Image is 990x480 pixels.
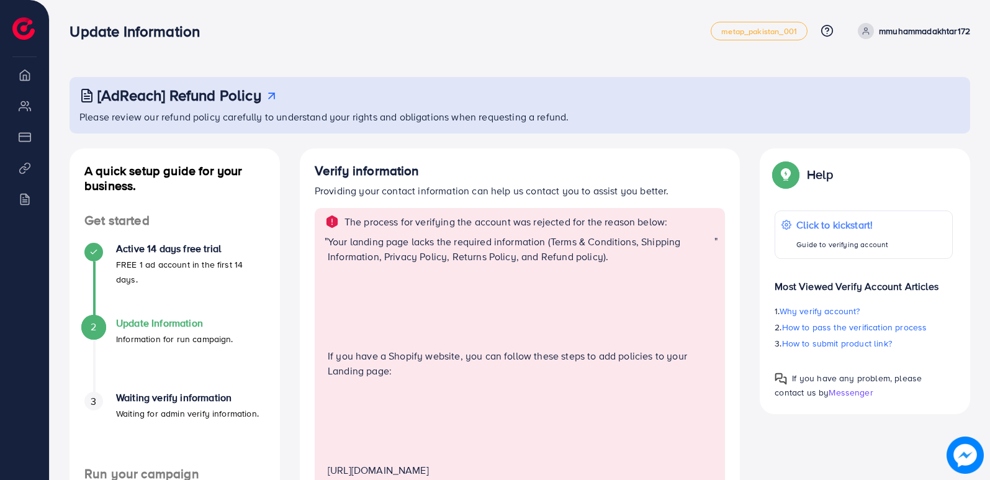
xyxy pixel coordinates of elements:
[116,406,259,421] p: Waiting for admin verify information.
[70,392,280,466] li: Waiting verify information
[116,243,265,255] h4: Active 14 days free trial
[879,24,970,38] p: mmuhammadakhtar172
[12,17,35,40] img: logo
[775,373,787,385] img: Popup guide
[711,22,808,40] a: metap_pakistan_001
[775,304,953,319] p: 1.
[807,167,833,182] p: Help
[328,463,714,478] p: [URL][DOMAIN_NAME]
[853,23,970,39] a: mmuhammadakhtar172
[91,394,96,409] span: 3
[70,22,210,40] h3: Update Information
[947,437,984,474] img: image
[315,163,726,179] h4: Verify information
[91,320,96,334] span: 2
[116,257,265,287] p: FREE 1 ad account in the first 14 days.
[782,321,927,333] span: How to pass the verification process
[775,269,953,294] p: Most Viewed Verify Account Articles
[79,109,963,124] p: Please review our refund policy carefully to understand your rights and obligations when requesti...
[775,320,953,335] p: 2.
[328,348,714,378] p: If you have a Shopify website, you can follow these steps to add policies to your Landing page:
[775,372,922,399] span: If you have any problem, please contact us by
[325,214,340,229] img: alert
[116,332,233,346] p: Information for run campaign.
[344,214,668,229] p: The process for verifying the account was rejected for the reason below:
[116,392,259,404] h4: Waiting verify information
[796,217,888,232] p: Click to kickstart!
[721,27,797,35] span: metap_pakistan_001
[775,163,797,186] img: Popup guide
[780,305,860,317] span: Why verify account?
[116,317,233,329] h4: Update Information
[315,183,726,198] p: Providing your contact information can help us contact you to assist you better.
[328,234,714,264] p: Your landing page lacks the required information (Terms & Conditions, Shipping Information, Priva...
[782,337,892,350] span: How to submit product link?
[97,86,261,104] h3: [AdReach] Refund Policy
[829,386,873,399] span: Messenger
[70,243,280,317] li: Active 14 days free trial
[775,336,953,351] p: 3.
[70,317,280,392] li: Update Information
[70,213,280,229] h4: Get started
[796,237,888,252] p: Guide to verifying account
[70,163,280,193] h4: A quick setup guide for your business.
